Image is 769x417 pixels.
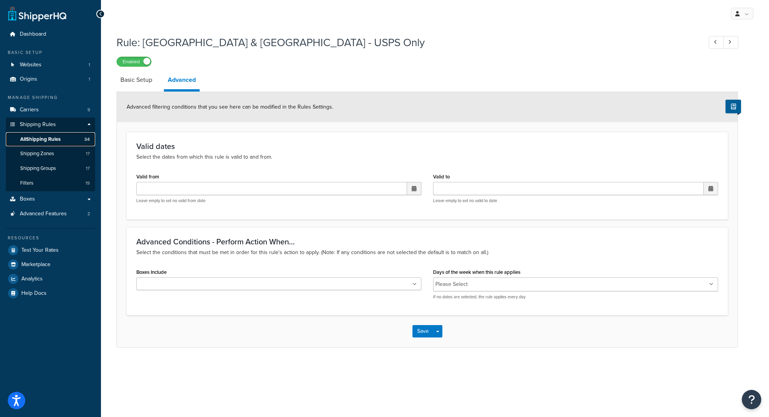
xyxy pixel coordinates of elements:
[6,243,95,257] a: Test Your Rates
[6,103,95,117] a: Carriers9
[136,142,718,151] h3: Valid dates
[6,176,95,190] li: Filters
[85,180,90,187] span: 19
[6,103,95,117] li: Carriers
[6,72,95,87] li: Origins
[164,71,200,92] a: Advanced
[20,196,35,202] span: Boxes
[89,62,90,68] span: 1
[87,211,90,217] span: 2
[6,161,95,176] a: Shipping Groups17
[6,207,95,221] li: Advanced Features
[6,132,95,147] a: AllShipping Rules34
[136,198,421,204] p: Leave empty to set no valid from date
[433,294,718,300] p: If no dates are selected, the rule applies every day
[89,76,90,83] span: 1
[20,211,67,217] span: Advanced Features
[20,136,61,143] span: All Shipping Rules
[6,147,95,161] a: Shipping Zones17
[20,121,56,128] span: Shipping Rules
[6,27,95,42] a: Dashboard
[84,136,90,143] span: 34
[117,57,151,66] label: Enabled
[6,272,95,286] a: Analytics
[117,71,156,89] a: Basic Setup
[6,58,95,72] a: Websites1
[412,325,433,337] button: Save
[20,151,54,157] span: Shipping Zones
[6,176,95,190] a: Filters19
[723,36,738,49] a: Next Record
[136,153,718,161] p: Select the dates from which this rule is valid to and from.
[6,161,95,176] li: Shipping Groups
[6,72,95,87] a: Origins1
[87,107,90,113] span: 9
[726,100,741,113] button: Show Help Docs
[86,151,90,157] span: 17
[21,261,50,268] span: Marketplace
[136,248,718,257] p: Select the conditions that must be met in order for this rule's action to apply. (Note: If any co...
[21,247,59,254] span: Test Your Rates
[136,237,718,246] h3: Advanced Conditions - Perform Action When...
[433,198,718,204] p: Leave empty to set no valid to date
[127,103,333,111] span: Advanced filtering conditions that you see here can be modified in the Rules Settings.
[21,290,47,297] span: Help Docs
[6,207,95,221] a: Advanced Features2
[6,258,95,272] a: Marketplace
[435,279,468,290] li: Please Select
[20,107,39,113] span: Carriers
[6,58,95,72] li: Websites
[6,49,95,56] div: Basic Setup
[21,276,43,282] span: Analytics
[86,165,90,172] span: 17
[6,94,95,101] div: Manage Shipping
[742,390,761,409] button: Open Resource Center
[6,118,95,191] li: Shipping Rules
[6,118,95,132] a: Shipping Rules
[6,147,95,161] li: Shipping Zones
[136,269,167,275] label: Boxes Include
[433,174,450,180] label: Valid to
[136,174,159,180] label: Valid from
[117,35,694,50] h1: Rule: [GEOGRAPHIC_DATA] & [GEOGRAPHIC_DATA] - USPS Only
[20,62,42,68] span: Websites
[6,286,95,300] a: Help Docs
[20,76,37,83] span: Origins
[433,269,520,275] label: Days of the week when this rule applies
[20,165,56,172] span: Shipping Groups
[6,235,95,241] div: Resources
[6,192,95,206] a: Boxes
[20,180,33,187] span: Filters
[709,36,724,49] a: Previous Record
[20,31,46,38] span: Dashboard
